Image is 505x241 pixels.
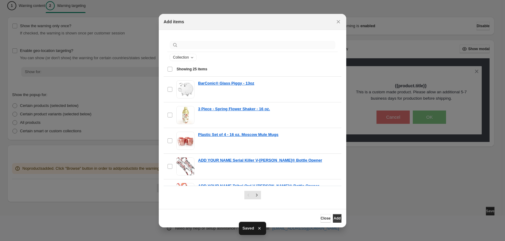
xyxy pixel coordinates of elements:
a: BarConic® Glass Piggy - 13oz [198,80,254,86]
span: Showing 25 items [177,67,207,72]
span: Saved [243,225,254,231]
button: Close [321,214,331,223]
button: Close [334,18,343,26]
span: Add [334,216,340,221]
a: ADD YOUR NAME Tribal Owl V-[PERSON_NAME]® Bottle Opener [198,183,319,189]
img: ADD YOUR NAME Tribal Owl V-Rod® Bottle Opener [176,183,194,201]
nav: Pagination [244,191,261,199]
span: Collection [173,55,189,60]
button: Collection [170,54,196,61]
a: ADD YOUR NAME Serial Killer V-[PERSON_NAME]® Bottle Opener [198,157,322,163]
img: 3 Piece - Spring Flower Shaker - 16 oz. [176,106,194,124]
span: Close [321,216,331,221]
img: ADD YOUR NAME Serial Killer V-Rod® Bottle Opener [176,157,194,175]
a: Plastic Set of 4 - 16 oz. Moscow Mule Mugs [198,132,279,138]
img: BarConic® Glass Piggy - 13oz [176,80,194,98]
img: Plastic Set of 4 - 16 oz. Moscow Mule Mugs [176,132,194,150]
h2: Add items [164,19,184,25]
button: Add [333,214,341,223]
button: Next [252,191,261,199]
a: 3 Piece - Spring Flower Shaker - 16 oz. [198,106,270,112]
